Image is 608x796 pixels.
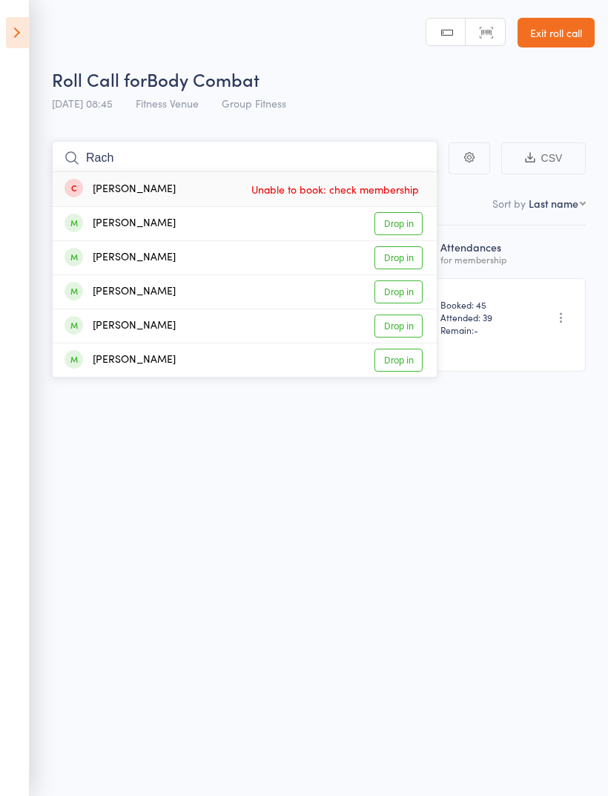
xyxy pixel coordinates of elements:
a: Drop in [374,280,423,303]
a: Exit roll call [518,18,595,47]
span: Group Fitness [222,96,286,111]
a: Drop in [374,212,423,235]
button: CSV [501,142,586,174]
span: - [474,323,478,336]
span: Roll Call for [52,67,147,91]
label: Sort by [492,196,526,211]
div: Atten­dances [434,232,523,272]
a: Drop in [374,315,423,338]
div: Last name [529,196,578,211]
span: Booked: 45 [440,298,518,311]
span: Unable to book: check membership [248,178,423,200]
a: Drop in [374,349,423,372]
span: Body Combat [147,67,260,91]
div: [PERSON_NAME] [65,181,176,198]
div: for membership [440,254,518,264]
input: Search by name [52,141,437,175]
span: Fitness Venue [136,96,199,111]
a: Drop in [374,246,423,269]
span: [DATE] 08:45 [52,96,113,111]
div: [PERSON_NAME] [65,215,176,232]
span: Remain: [440,323,518,336]
div: [PERSON_NAME] [65,283,176,300]
div: [PERSON_NAME] [65,318,176,335]
span: Attended: 39 [440,311,518,323]
div: [PERSON_NAME] [65,352,176,369]
div: [PERSON_NAME] [65,249,176,266]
